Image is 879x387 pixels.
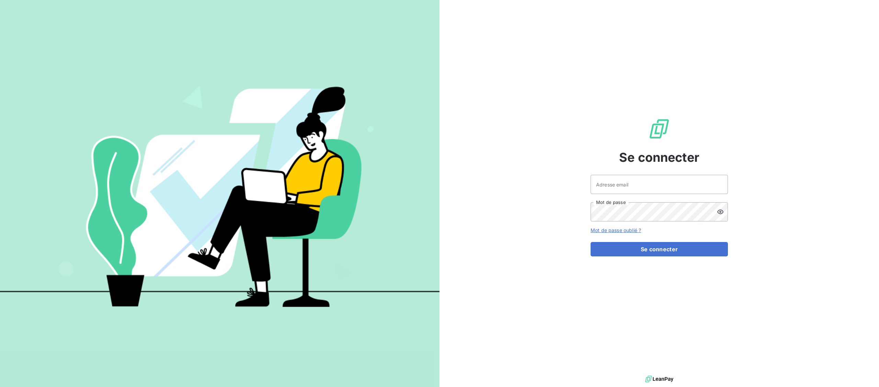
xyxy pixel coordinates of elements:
button: Se connecter [591,242,728,256]
img: Logo LeanPay [648,118,670,140]
img: logo [645,374,673,384]
a: Mot de passe oublié ? [591,227,641,233]
span: Se connecter [619,148,699,167]
input: placeholder [591,175,728,194]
